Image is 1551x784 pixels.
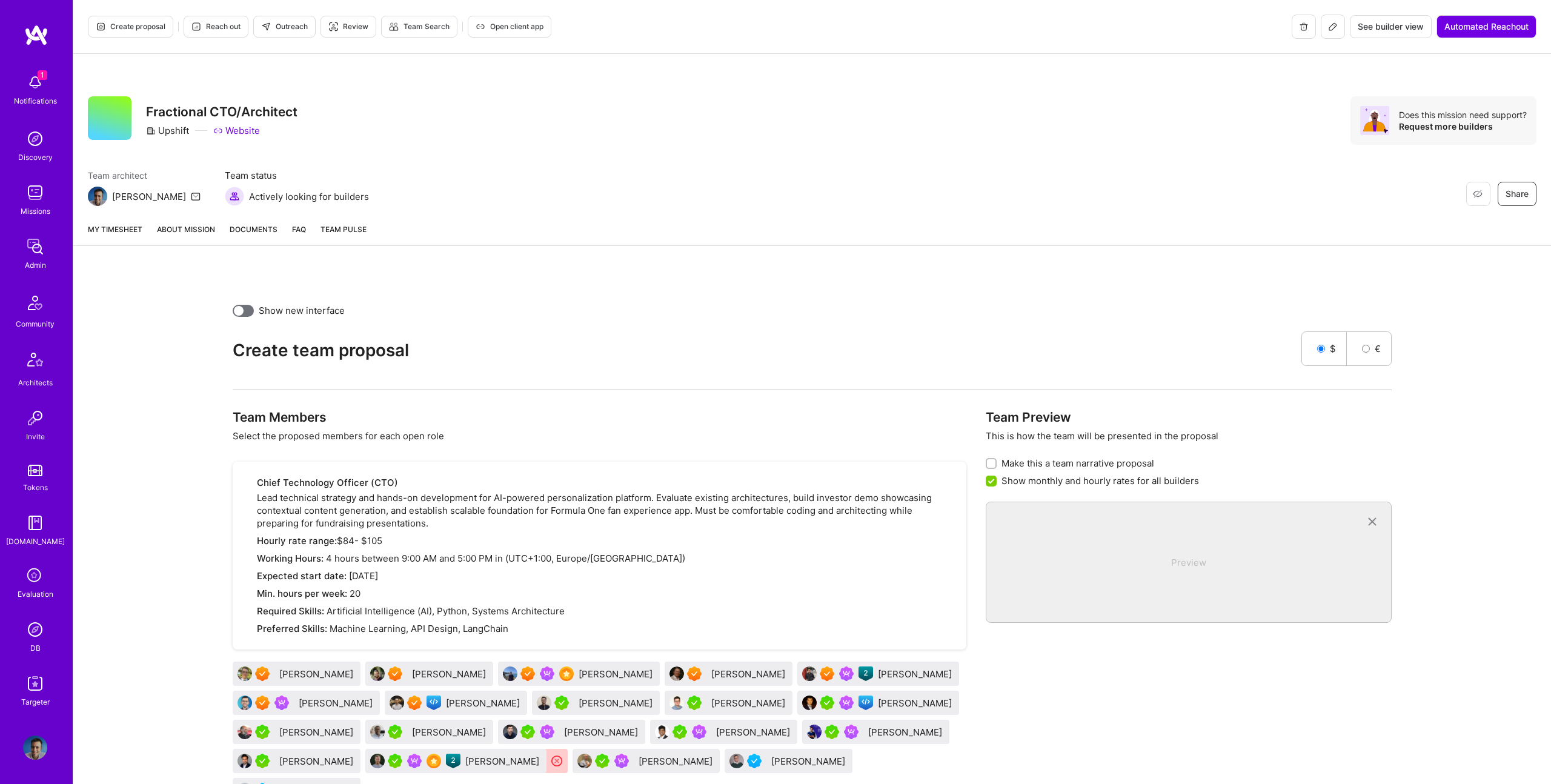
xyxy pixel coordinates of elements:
img: Exceptional A.Teamer [255,696,270,710]
span: Working Hours: [257,553,324,564]
img: Actively looking for builders [225,187,244,206]
h3: Fractional CTO/Architect [146,104,297,119]
div: [PERSON_NAME] [579,697,655,709]
a: About Mission [157,223,215,245]
div: Targeter [21,696,50,708]
div: Request more builders [1399,121,1527,132]
img: A.Teamer in Residence [255,754,270,768]
img: Exceptional A.Teamer [687,666,702,681]
span: Actively looking for builders [249,190,369,203]
span: Expected start date: [257,570,347,582]
button: Automated Reachout [1436,15,1536,38]
span: Create proposal [96,21,165,32]
input: $ [1317,345,1325,353]
img: Exceptional A.Teamer [407,696,422,710]
img: A.Teamer in Residence [554,696,569,710]
img: Admin Search [23,617,47,642]
img: Been on Mission [540,725,554,739]
img: Invite [23,406,47,430]
a: Documents [230,223,277,245]
img: Vetted A.Teamer [747,754,762,768]
div: Invite [26,430,45,443]
img: SelectionTeam [427,754,441,768]
img: Been on Mission [844,725,859,739]
span: Team status [225,169,369,182]
img: A.Teamer in Residence [825,725,839,739]
i: icon CloseGray [1365,515,1379,529]
div: [PERSON_NAME] [465,755,542,768]
div: 20 [257,587,952,600]
div: [PERSON_NAME] [279,726,356,739]
div: Lead technical strategy and hands-on development for AI-powered personalization platform. Evaluat... [257,476,952,635]
span: Required Skills: [257,605,324,617]
div: [PERSON_NAME] [868,726,945,739]
h3: Team Preview [986,410,1391,425]
button: Review [320,16,376,38]
img: Exceptional A.Teamer [520,666,535,681]
img: User Avatar [370,666,385,681]
div: [PERSON_NAME] [878,697,954,709]
span: See builder view [1358,21,1424,33]
div: [PERSON_NAME] [639,755,715,768]
img: Been on Mission [274,696,289,710]
div: Machine Learning, API Design, LangChain [257,622,952,635]
div: [PERSON_NAME] [579,668,655,680]
img: User Avatar [237,696,252,710]
div: Notifications [14,95,57,107]
img: teamwork [23,181,47,205]
span: Outreach [261,21,308,32]
div: [PERSON_NAME] [412,726,488,739]
img: admin teamwork [23,234,47,259]
a: User Avatar [20,736,50,760]
p: This is how the team will be presented in the proposal [986,430,1391,442]
img: Architects [21,347,50,376]
span: Reach out [191,21,241,32]
div: [PERSON_NAME] [771,755,848,768]
img: Exceptional A.Teamer [820,666,834,681]
div: [DATE] [257,570,952,582]
span: Hourly rate range: [257,535,337,546]
img: A.Teamer in Residence [595,754,609,768]
i: icon CloseRedCircle [550,754,564,768]
div: [PERSON_NAME] [279,668,356,680]
img: User Avatar [370,754,385,768]
img: User Avatar [237,725,252,739]
img: User Avatar [807,725,822,739]
div: Does this mission need support? [1399,109,1527,121]
img: User Avatar [802,666,817,681]
span: Min. hours per week: [257,588,347,599]
img: User Avatar [237,666,252,681]
span: Open client app [476,21,543,32]
span: Team Search [389,21,450,32]
a: Team Pulse [320,223,367,245]
span: $ [1330,342,1336,355]
span: Documents [230,223,277,236]
div: Chief Technology Officer (CTO) [257,476,952,489]
img: Avatar [1360,106,1389,135]
img: User Avatar [577,754,592,768]
div: Upshift [146,124,189,137]
p: Select the proposed members for each open role [233,430,966,442]
i: icon Mail [191,191,201,201]
div: [PERSON_NAME] [716,726,792,739]
span: 9:00 AM and 5:00 PM [402,553,495,564]
img: Team Architect [88,187,107,206]
button: Share [1498,182,1536,206]
img: A.Teamer in Residence [687,696,702,710]
h2: Create team proposal [233,341,1301,360]
div: [PERSON_NAME] [564,726,640,739]
i: icon Targeter [328,22,338,32]
i: icon EyeClosed [1473,189,1483,199]
img: Front-end guild [427,696,441,710]
a: My timesheet [88,223,142,245]
img: A.Teamer in Residence [255,725,270,739]
button: Create proposal [88,16,173,38]
img: User Avatar [370,725,385,739]
img: Exceptional A.Teamer [388,666,402,681]
img: A.Teamer in Residence [388,754,402,768]
img: A.Teamer in Residence [520,725,535,739]
span: Show monthly and hourly rates for all builders [1001,474,1199,487]
div: [PERSON_NAME] [412,668,488,680]
div: [PERSON_NAME] [299,697,375,709]
div: [PERSON_NAME] [878,668,954,680]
